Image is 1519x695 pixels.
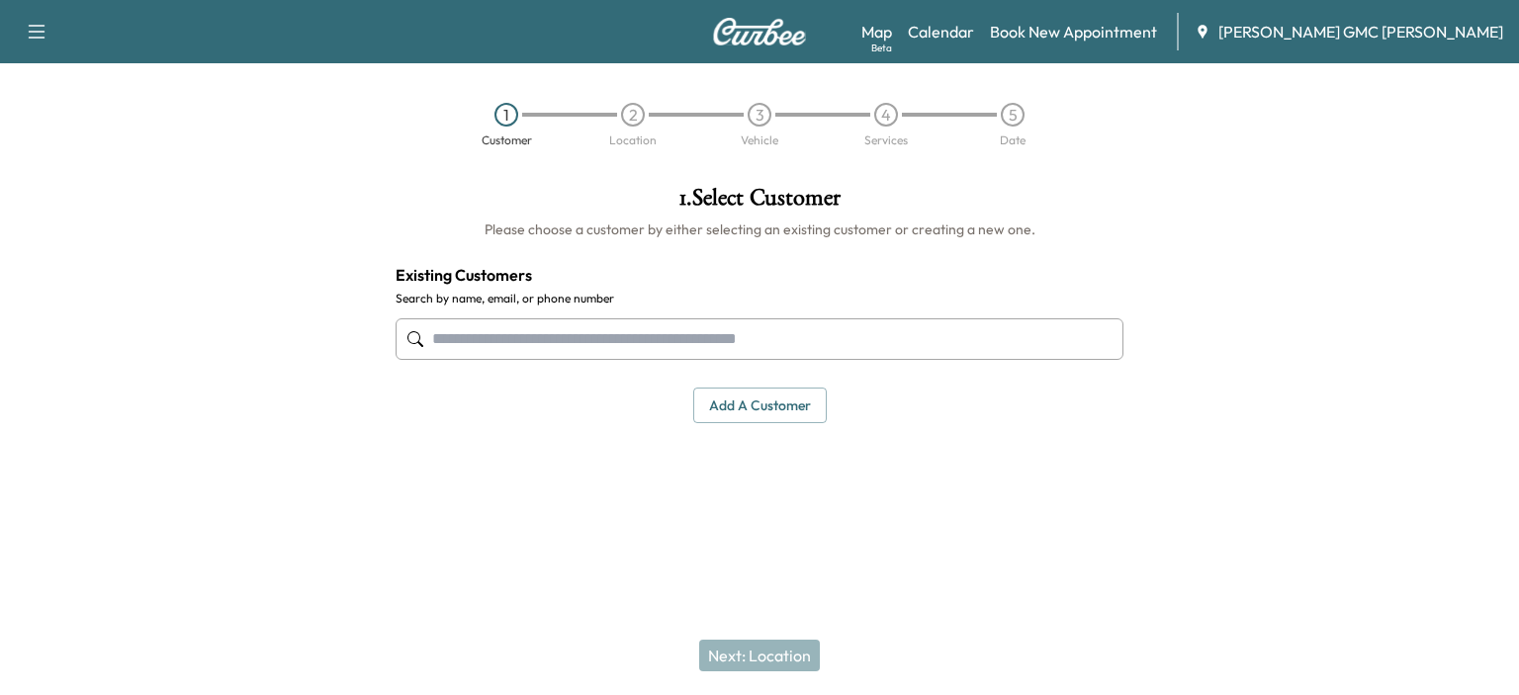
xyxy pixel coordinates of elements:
[990,20,1157,43] a: Book New Appointment
[621,103,645,127] div: 2
[482,134,532,146] div: Customer
[1218,20,1503,43] span: [PERSON_NAME] GMC [PERSON_NAME]
[1000,134,1026,146] div: Date
[494,103,518,127] div: 1
[908,20,974,43] a: Calendar
[693,388,827,424] button: Add a customer
[874,103,898,127] div: 4
[1001,103,1025,127] div: 5
[396,219,1123,239] h6: Please choose a customer by either selecting an existing customer or creating a new one.
[861,20,892,43] a: MapBeta
[396,291,1123,306] label: Search by name, email, or phone number
[864,134,908,146] div: Services
[609,134,657,146] div: Location
[396,263,1123,287] h4: Existing Customers
[741,134,778,146] div: Vehicle
[748,103,771,127] div: 3
[712,18,807,45] img: Curbee Logo
[871,41,892,55] div: Beta
[396,186,1123,219] h1: 1 . Select Customer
